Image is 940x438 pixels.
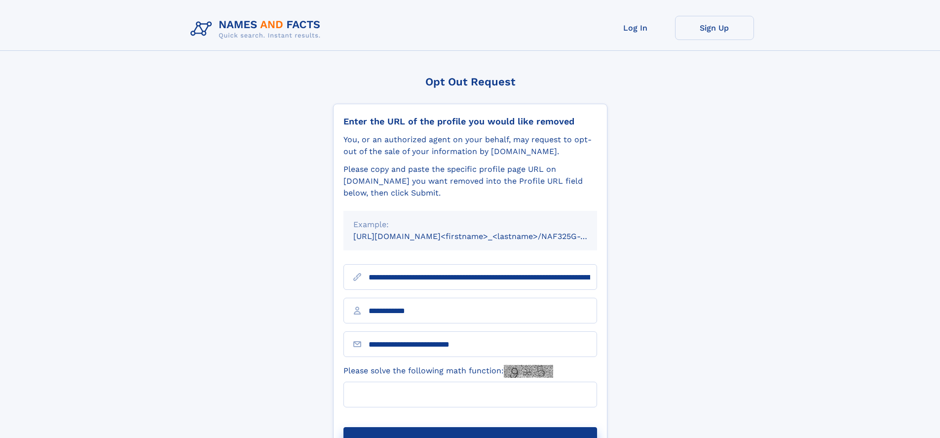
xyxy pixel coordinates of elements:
[343,163,597,199] div: Please copy and paste the specific profile page URL on [DOMAIN_NAME] you want removed into the Pr...
[675,16,754,40] a: Sign Up
[333,76,607,88] div: Opt Out Request
[343,134,597,158] div: You, or an authorized agent on your behalf, may request to opt-out of the sale of your informatio...
[353,219,587,231] div: Example:
[343,116,597,127] div: Enter the URL of the profile you would like removed
[187,16,329,42] img: Logo Names and Facts
[596,16,675,40] a: Log In
[353,232,616,241] small: [URL][DOMAIN_NAME]<firstname>_<lastname>/NAF325G-xxxxxxxx
[343,365,553,378] label: Please solve the following math function:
